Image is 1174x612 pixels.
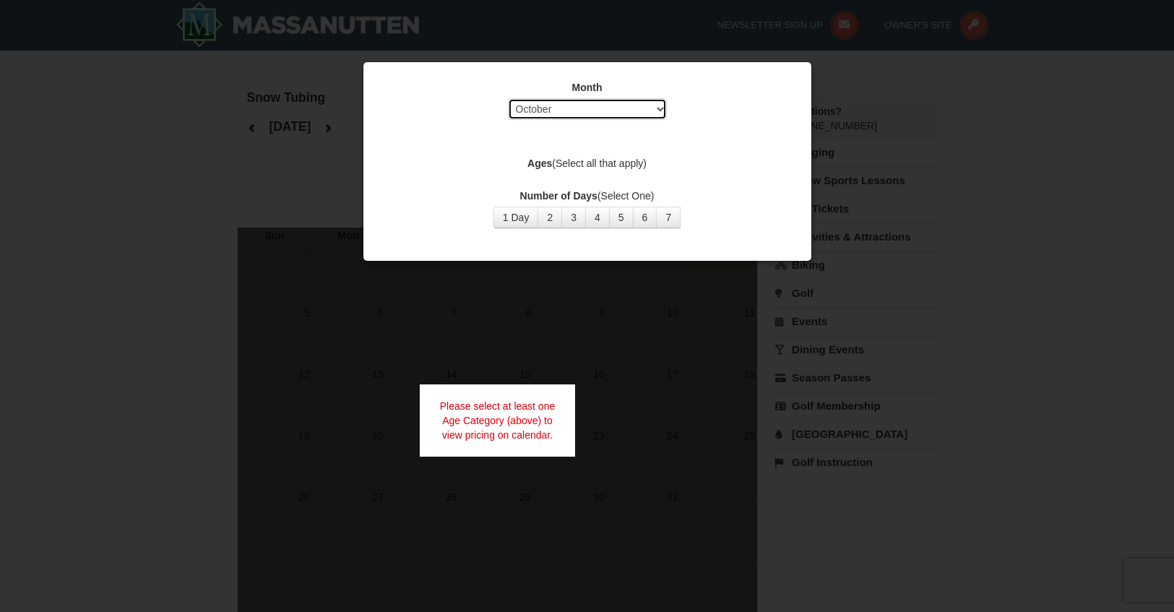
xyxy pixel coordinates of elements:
[520,190,597,202] strong: Number of Days
[561,207,586,228] button: 3
[609,207,634,228] button: 5
[381,189,793,203] label: (Select One)
[585,207,610,228] button: 4
[527,158,552,169] strong: Ages
[656,207,681,228] button: 7
[420,384,576,457] div: Please select at least one Age Category (above) to view pricing on calendar.
[572,82,603,93] strong: Month
[493,207,539,228] button: 1 Day
[633,207,657,228] button: 6
[381,156,793,171] label: (Select all that apply)
[538,207,562,228] button: 2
